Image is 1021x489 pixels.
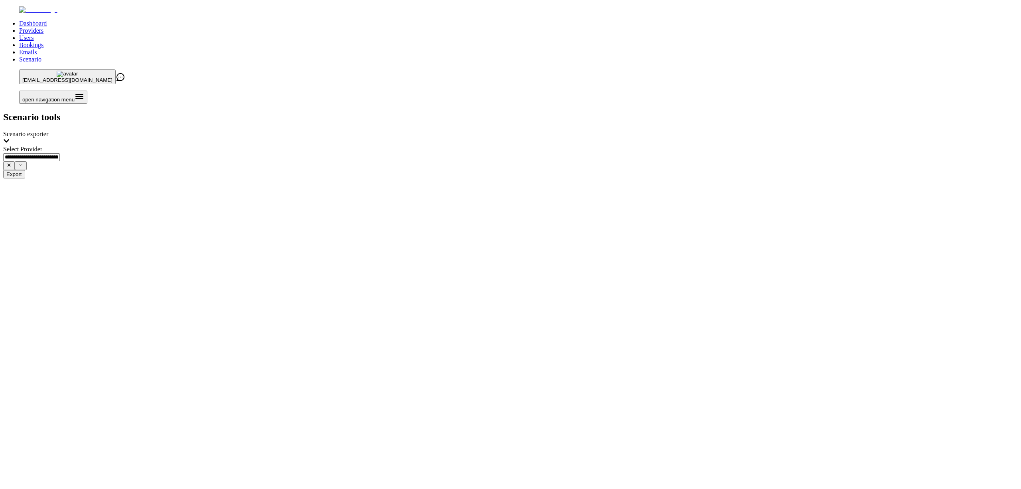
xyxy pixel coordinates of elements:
[22,77,112,83] span: [EMAIL_ADDRESS][DOMAIN_NAME]
[3,131,48,137] span: Scenario exporter
[19,56,41,63] a: Scenario
[57,71,78,77] img: avatar
[3,146,42,152] label: Select Provider
[19,91,87,104] button: Open menu
[19,49,37,55] a: Emails
[3,161,15,170] button: Show suggestions
[3,170,25,178] button: Export
[19,42,43,48] a: Bookings
[22,97,75,103] span: open navigation menu
[19,69,116,84] button: avatar[EMAIL_ADDRESS][DOMAIN_NAME]
[3,153,60,161] input: Select Provider
[19,20,47,27] a: Dashboard
[15,161,26,170] button: Show suggestions
[19,6,57,14] img: Fluum Logo
[19,34,34,41] a: Users
[3,112,1018,123] h2: Scenario tools
[19,27,43,34] a: Providers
